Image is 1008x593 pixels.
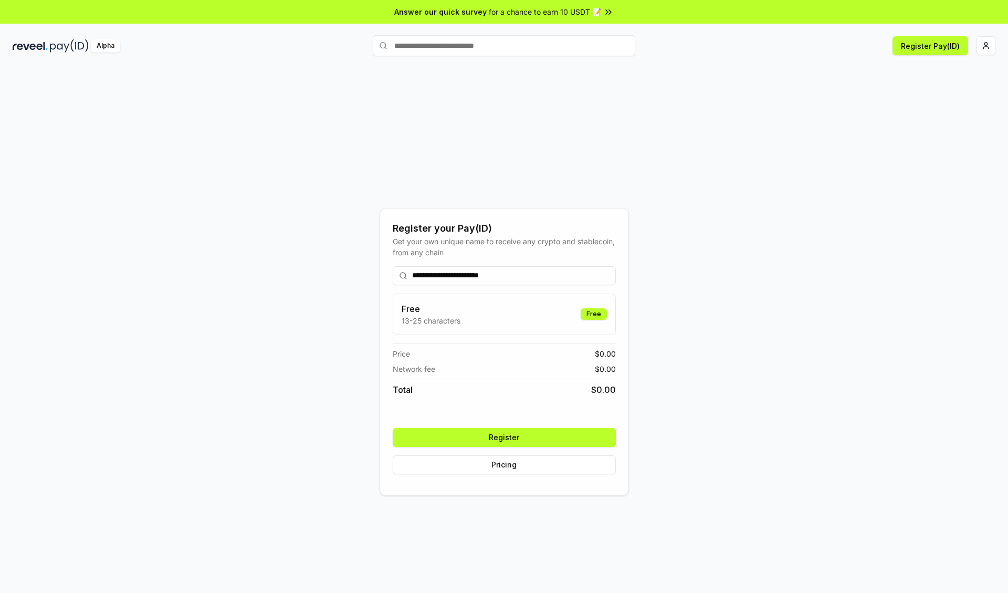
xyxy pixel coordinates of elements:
[595,348,616,359] span: $ 0.00
[892,36,968,55] button: Register Pay(ID)
[393,221,616,236] div: Register your Pay(ID)
[13,39,48,53] img: reveel_dark
[595,363,616,374] span: $ 0.00
[393,428,616,447] button: Register
[591,383,616,396] span: $ 0.00
[393,383,413,396] span: Total
[402,303,460,315] h3: Free
[402,315,460,326] p: 13-25 characters
[50,39,89,53] img: pay_id
[581,308,607,320] div: Free
[394,6,487,17] span: Answer our quick survey
[393,363,435,374] span: Network fee
[393,236,616,258] div: Get your own unique name to receive any crypto and stablecoin, from any chain
[91,39,120,53] div: Alpha
[393,348,410,359] span: Price
[393,455,616,474] button: Pricing
[489,6,601,17] span: for a chance to earn 10 USDT 📝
